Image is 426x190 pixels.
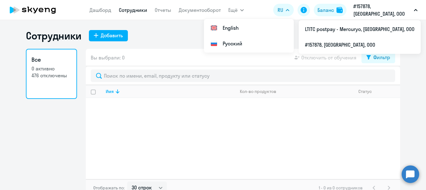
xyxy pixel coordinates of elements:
button: #157878, [GEOGRAPHIC_DATA], ООО [350,3,421,18]
input: Поиск по имени, email, продукту или статусу [91,69,395,82]
button: Добавить [89,30,128,41]
p: 0 активно [31,65,71,72]
a: Дашборд [90,7,111,13]
span: Ещё [228,6,238,14]
span: Вы выбрали: 0 [91,54,125,61]
div: Кол-во продуктов [240,89,353,94]
div: Имя [106,89,235,94]
div: Статус [358,89,400,94]
div: Статус [358,89,372,94]
a: Все0 активно476 отключены [26,49,77,99]
ul: Ещё [204,19,294,53]
div: Баланс [317,6,334,14]
p: #157878, [GEOGRAPHIC_DATA], ООО [353,3,411,18]
button: Балансbalance [314,4,346,16]
button: Фильтр [361,52,395,63]
img: Русский [210,40,218,47]
div: Имя [106,89,114,94]
img: balance [336,7,343,13]
h1: Сотрудники [26,29,81,42]
button: RU [273,4,294,16]
div: Добавить [101,32,123,39]
p: 476 отключены [31,72,71,79]
a: Сотрудники [119,7,147,13]
div: Фильтр [373,54,390,61]
img: English [210,24,218,32]
span: RU [278,6,283,14]
button: Ещё [228,4,244,16]
a: Документооборот [179,7,221,13]
a: Отчеты [155,7,171,13]
ul: Ещё [299,20,421,54]
h3: Все [31,56,71,64]
div: Кол-во продуктов [240,89,276,94]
